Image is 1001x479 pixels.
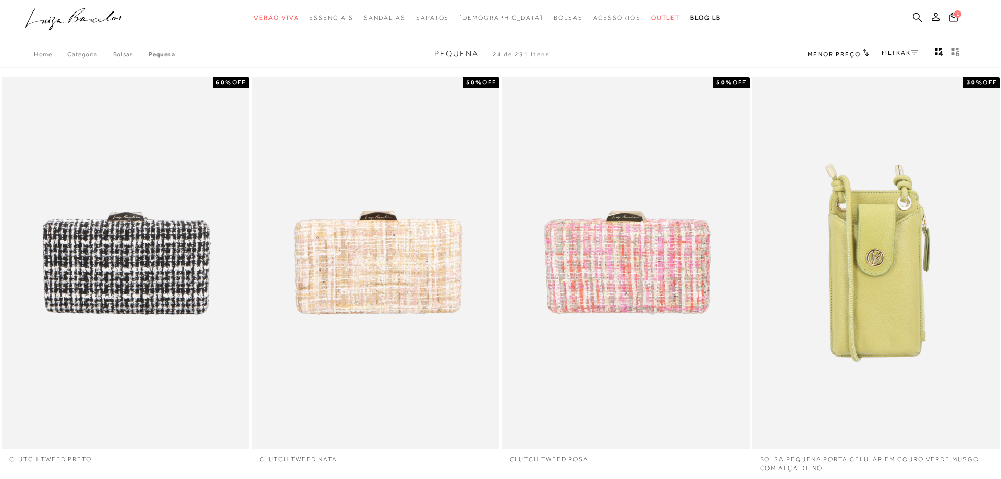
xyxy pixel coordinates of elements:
img: CLUTCH TWEED ROSA [503,79,749,447]
span: Menor preço [808,51,860,58]
a: noSubCategoriesText [459,8,543,28]
a: categoryNavScreenReaderText [364,8,406,28]
a: CLUTCH TWEED ROSA [502,449,750,464]
span: Sapatos [416,14,449,21]
a: CLUTCH TWEED PRETO CLUTCH TWEED PRETO [3,79,248,447]
a: Categoria [67,51,113,58]
a: BOLSA PEQUENA PORTA CELULAR EM COURO VERDE MUSGO COM ALÇA DE NÓ [752,449,1000,473]
span: Sandálias [364,14,406,21]
strong: 50% [716,79,733,86]
a: categoryNavScreenReaderText [651,8,680,28]
a: categoryNavScreenReaderText [309,8,353,28]
span: BLOG LB [690,14,721,21]
span: Pequena [434,49,479,58]
img: CLUTCH TWEED NATA [253,79,498,447]
span: OFF [983,79,997,86]
span: OFF [482,79,496,86]
span: Outlet [651,14,680,21]
a: categoryNavScreenReaderText [254,8,299,28]
button: gridText6Desc [948,47,963,60]
img: CLUTCH TWEED PRETO [3,79,248,447]
a: categoryNavScreenReaderText [593,8,641,28]
a: FILTRAR [882,49,918,56]
span: OFF [733,79,747,86]
span: Bolsas [554,14,583,21]
a: CLUTCH TWEED NATA [252,449,499,464]
button: 0 [946,11,961,26]
a: BOLSA PEQUENA PORTA CELULAR EM COURO VERDE MUSGO COM ALÇA DE NÓ BOLSA PEQUENA PORTA CELULAR EM CO... [753,79,999,447]
a: categoryNavScreenReaderText [416,8,449,28]
span: Verão Viva [254,14,299,21]
a: CLUTCH TWEED NATA CLUTCH TWEED NATA [253,79,498,447]
a: Bolsas [113,51,149,58]
a: BLOG LB [690,8,721,28]
strong: 30% [967,79,983,86]
strong: 60% [216,79,232,86]
img: BOLSA PEQUENA PORTA CELULAR EM COURO VERDE MUSGO COM ALÇA DE NÓ [753,79,999,447]
span: 0 [954,10,961,18]
a: CLUTCH TWEED PRETO [2,449,249,464]
span: Acessórios [593,14,641,21]
a: categoryNavScreenReaderText [554,8,583,28]
span: 24 de 231 itens [493,51,550,58]
a: Pequena [149,51,175,58]
a: CLUTCH TWEED ROSA CLUTCH TWEED ROSA [503,79,749,447]
span: OFF [232,79,246,86]
a: Home [34,51,67,58]
button: Mostrar 4 produtos por linha [932,47,946,60]
span: Essenciais [309,14,353,21]
span: [DEMOGRAPHIC_DATA] [459,14,543,21]
strong: 50% [466,79,482,86]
